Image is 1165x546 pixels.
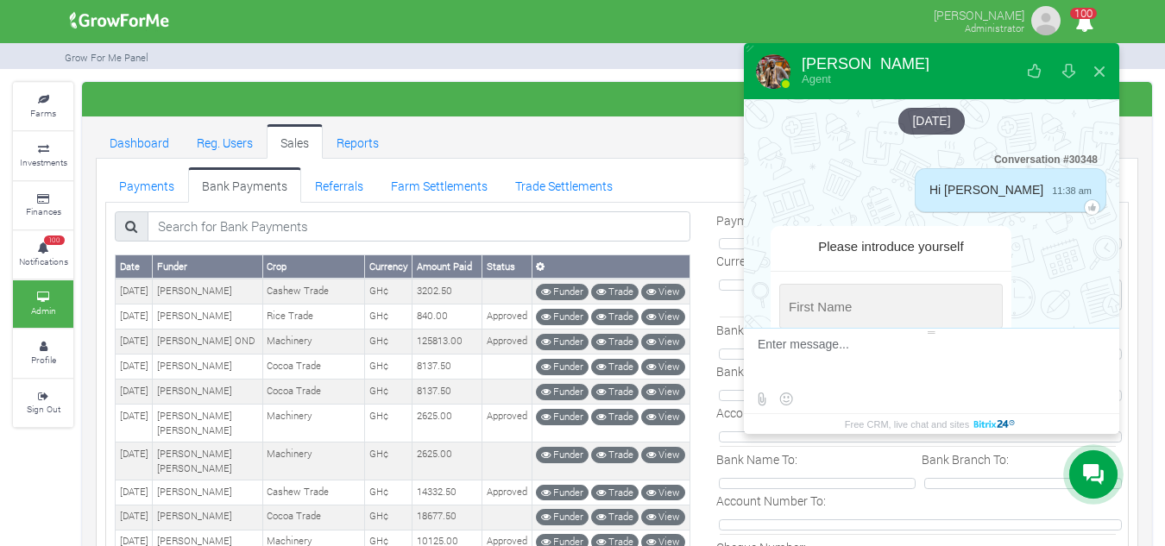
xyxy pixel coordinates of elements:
[44,235,65,246] span: 100
[153,405,263,442] td: [PERSON_NAME] [PERSON_NAME]
[412,355,482,380] td: 8137.50
[365,442,412,480] td: GH¢
[262,480,365,505] td: Cashew Trade
[412,279,482,304] td: 3202.50
[116,355,153,380] td: [DATE]
[262,304,365,329] td: Rice Trade
[641,284,685,300] a: View
[27,403,60,415] small: Sign Out
[116,255,153,279] th: Date
[1067,16,1101,33] a: 100
[536,509,589,525] a: Funder
[148,211,690,242] input: Search for Bank Payments
[153,442,263,480] td: [PERSON_NAME] [PERSON_NAME]
[641,309,685,325] a: View
[744,143,1119,168] div: Conversation #30348
[116,505,153,530] td: [DATE]
[412,329,482,355] td: 125813.00
[591,485,639,501] a: Trade
[153,505,263,530] td: [PERSON_NAME]
[13,329,73,377] a: Profile
[96,124,183,159] a: Dashboard
[377,167,501,202] a: Farm Settlements
[802,56,929,72] div: [PERSON_NAME]
[365,279,412,304] td: GH¢
[934,3,1024,24] p: [PERSON_NAME]
[267,124,323,159] a: Sales
[412,255,482,279] th: Amount Paid
[153,255,263,279] th: Funder
[153,304,263,329] td: [PERSON_NAME]
[536,447,589,463] a: Funder
[65,51,148,64] small: Grow For Me Panel
[412,405,482,442] td: 2625.00
[13,231,73,279] a: 100 Notifications
[641,509,685,525] a: View
[19,255,68,267] small: Notifications
[412,480,482,505] td: 14332.50
[1019,51,1050,92] button: Rate our service
[116,279,153,304] td: [DATE]
[716,450,797,468] label: Bank Name To:
[845,414,969,434] span: Free CRM, live chat and sites
[105,167,188,202] a: Payments
[1029,3,1063,38] img: growforme image
[1084,51,1115,92] button: Close widget
[802,72,929,86] div: Agent
[536,334,589,350] a: Funder
[153,355,263,380] td: [PERSON_NAME]
[716,492,826,510] label: Account Number To:
[116,380,153,405] td: [DATE]
[591,309,639,325] a: Trade
[262,255,365,279] th: Crop
[1067,3,1101,42] i: Notifications
[365,505,412,530] td: GH¢
[536,284,589,300] a: Funder
[536,384,589,400] a: Funder
[641,485,685,501] a: View
[716,321,814,339] label: Bank Name From:
[153,380,263,405] td: [PERSON_NAME]
[716,362,820,380] label: Bank Branch From:
[365,329,412,355] td: GH¢
[26,205,61,217] small: Finances
[845,414,1018,434] a: Free CRM, live chat and sites
[13,182,73,229] a: Finances
[775,388,797,410] button: Select emoticon
[30,107,56,119] small: Farms
[716,252,767,270] label: Currency:
[20,156,67,168] small: Investments
[365,355,412,380] td: GH¢
[116,329,153,355] td: [DATE]
[641,384,685,400] a: View
[641,359,685,375] a: View
[536,359,589,375] a: Funder
[301,167,377,202] a: Referrals
[188,167,301,202] a: Bank Payments
[365,255,412,279] th: Currency
[13,380,73,427] a: Sign Out
[116,304,153,329] td: [DATE]
[365,304,412,329] td: GH¢
[1070,8,1097,19] span: 100
[412,505,482,530] td: 18677.50
[13,280,73,328] a: Admin
[641,409,685,425] a: View
[482,255,532,279] th: Status
[262,405,365,442] td: Machinery
[262,355,365,380] td: Cocoa Trade
[1053,51,1084,92] button: Download conversation history
[591,409,639,425] a: Trade
[412,304,482,329] td: 840.00
[412,380,482,405] td: 8137.50
[965,22,1024,35] small: Administrator
[591,334,639,350] a: Trade
[482,480,532,505] td: Approved
[13,132,73,179] a: Investments
[482,405,532,442] td: Approved
[591,509,639,525] a: Trade
[262,329,365,355] td: Machinery
[262,505,365,530] td: Cocoa Trade
[1043,182,1092,198] span: 11:38 am
[262,380,365,405] td: Cocoa Trade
